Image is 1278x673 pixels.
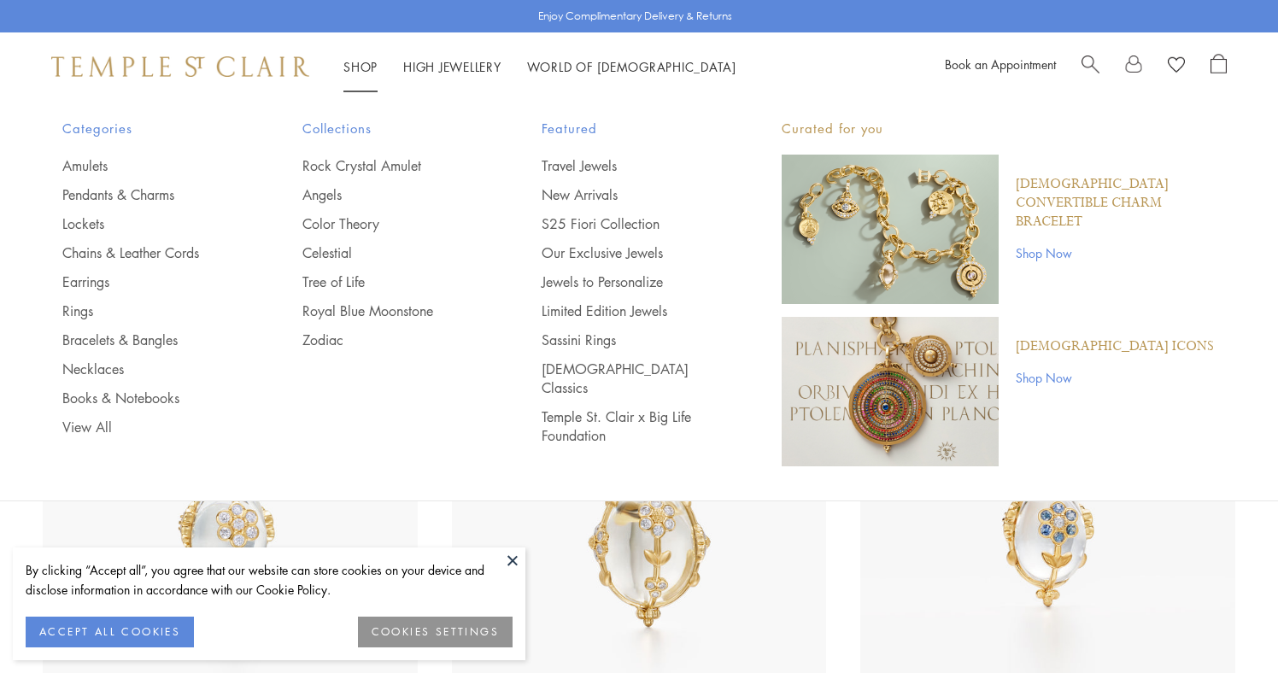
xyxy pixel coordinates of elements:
a: Travel Jewels [542,156,713,175]
a: Book an Appointment [945,56,1056,73]
a: Sassini Rings [542,331,713,349]
a: Necklaces [62,360,234,378]
a: Rock Crystal Amulet [302,156,474,175]
a: Angels [302,185,474,204]
button: ACCEPT ALL COOKIES [26,617,194,647]
a: Limited Edition Jewels [542,301,713,320]
a: Color Theory [302,214,474,233]
a: Our Exclusive Jewels [542,243,713,262]
a: Rings [62,301,234,320]
a: Shop Now [1016,243,1216,262]
a: Amulets [62,156,234,175]
a: Books & Notebooks [62,389,234,407]
a: Celestial [302,243,474,262]
a: [DEMOGRAPHIC_DATA] Classics [542,360,713,397]
a: High JewelleryHigh Jewellery [403,58,501,75]
a: ShopShop [343,58,378,75]
a: New Arrivals [542,185,713,204]
a: View Wishlist [1168,54,1185,79]
a: Temple St. Clair x Big Life Foundation [542,407,713,445]
nav: Main navigation [343,56,736,78]
p: Curated for you [782,118,1216,139]
a: Tree of Life [302,272,474,291]
iframe: Gorgias live chat messenger [1193,593,1261,656]
a: Royal Blue Moonstone [302,301,474,320]
a: Lockets [62,214,234,233]
a: World of [DEMOGRAPHIC_DATA]World of [DEMOGRAPHIC_DATA] [527,58,736,75]
a: Search [1082,54,1099,79]
div: By clicking “Accept all”, you agree that our website can store cookies on your device and disclos... [26,560,513,600]
a: Bracelets & Bangles [62,331,234,349]
a: View All [62,418,234,436]
a: [DEMOGRAPHIC_DATA] Icons [1016,337,1214,356]
span: Collections [302,118,474,139]
a: Jewels to Personalize [542,272,713,291]
img: Temple St. Clair [51,56,309,77]
a: Shop Now [1016,368,1214,387]
a: Earrings [62,272,234,291]
span: Categories [62,118,234,139]
button: COOKIES SETTINGS [358,617,513,647]
a: Chains & Leather Cords [62,243,234,262]
p: Enjoy Complimentary Delivery & Returns [538,8,732,25]
a: Pendants & Charms [62,185,234,204]
a: Open Shopping Bag [1211,54,1227,79]
a: [DEMOGRAPHIC_DATA] Convertible Charm Bracelet [1016,175,1216,231]
a: S25 Fiori Collection [542,214,713,233]
a: Zodiac [302,331,474,349]
span: Featured [542,118,713,139]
